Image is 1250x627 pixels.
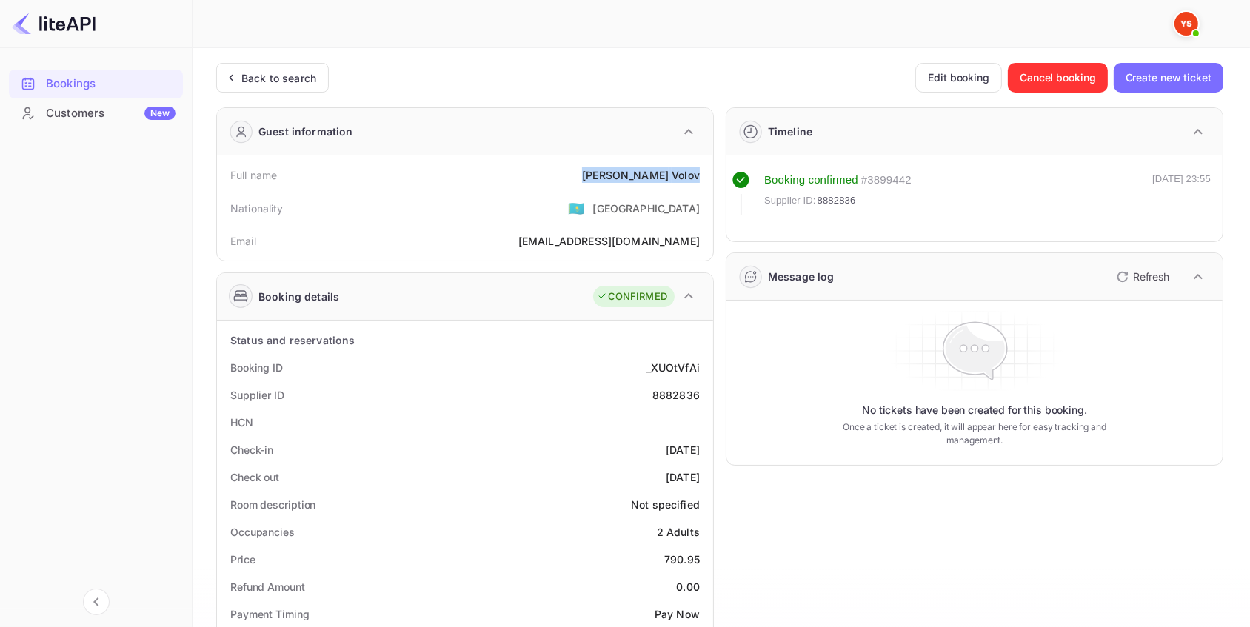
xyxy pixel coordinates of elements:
[230,415,253,430] div: HCN
[258,289,339,304] div: Booking details
[230,524,295,540] div: Occupancies
[568,195,585,221] span: United States
[652,387,700,403] div: 8882836
[9,99,183,127] a: CustomersNew
[861,172,912,189] div: # 3899442
[768,124,812,139] div: Timeline
[655,606,700,622] div: Pay Now
[1133,269,1169,284] p: Refresh
[666,442,700,457] div: [DATE]
[676,579,700,594] div: 0.00
[657,524,700,540] div: 2 Adults
[230,387,284,403] div: Supplier ID
[9,70,183,97] a: Bookings
[144,107,176,120] div: New
[230,606,310,622] div: Payment Timing
[1152,172,1211,215] div: [DATE] 23:55
[646,360,700,375] div: _XUOtVfAi
[230,579,305,594] div: Refund Amount
[1174,12,1198,36] img: Yandex Support
[230,442,273,457] div: Check-in
[9,70,183,98] div: Bookings
[230,332,355,348] div: Status and reservations
[1008,63,1108,93] button: Cancel booking
[818,193,856,208] span: 8882836
[764,172,858,189] div: Booking confirmed
[230,233,256,249] div: Email
[862,403,1087,418] p: No tickets have been created for this booking.
[664,551,700,567] div: 790.95
[666,469,700,485] div: [DATE]
[230,201,284,216] div: Nationality
[12,12,96,36] img: LiteAPI logo
[582,167,700,183] div: [PERSON_NAME] Volov
[1108,265,1175,289] button: Refresh
[241,70,316,86] div: Back to search
[518,233,700,249] div: [EMAIL_ADDRESS][DOMAIN_NAME]
[1114,63,1223,93] button: Create new ticket
[841,420,1108,447] p: Once a ticket is created, it will appear here for easy tracking and management.
[258,124,353,139] div: Guest information
[230,360,283,375] div: Booking ID
[230,497,315,512] div: Room description
[768,269,835,284] div: Message log
[230,469,279,485] div: Check out
[592,201,700,216] div: [GEOGRAPHIC_DATA]
[9,99,183,128] div: CustomersNew
[83,589,110,615] button: Collapse navigation
[46,76,176,93] div: Bookings
[631,497,700,512] div: Not specified
[915,63,1002,93] button: Edit booking
[597,289,667,304] div: CONFIRMED
[46,105,176,122] div: Customers
[764,193,816,208] span: Supplier ID:
[230,551,255,567] div: Price
[230,167,277,183] div: Full name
